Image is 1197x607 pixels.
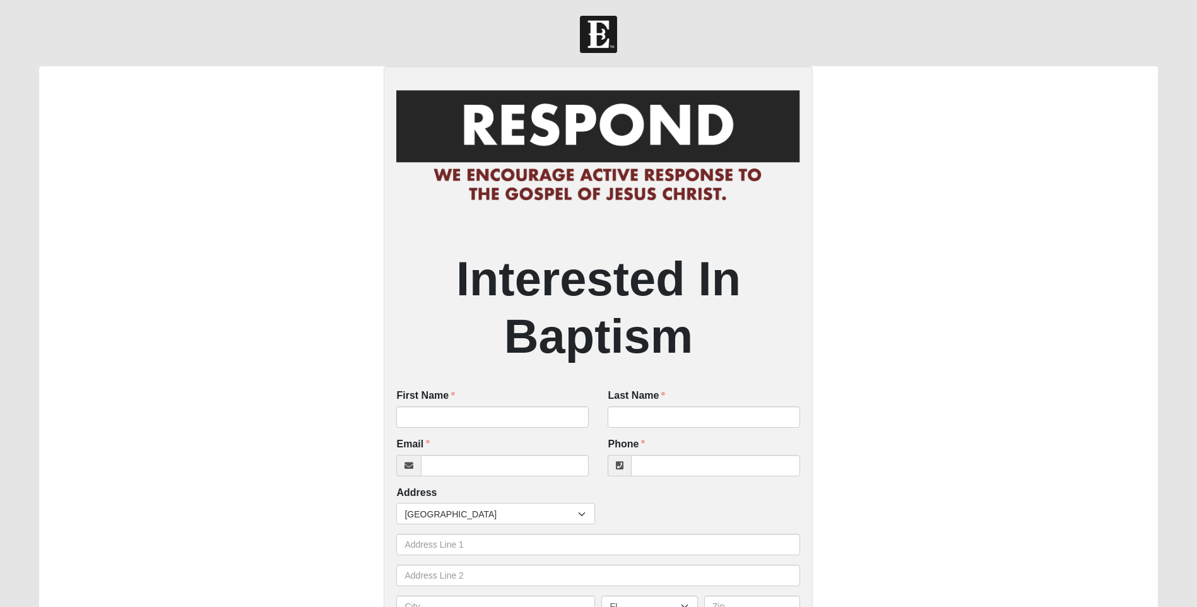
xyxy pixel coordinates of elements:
[608,389,665,403] label: Last Name
[396,534,800,555] input: Address Line 1
[396,250,800,365] h2: Interested In Baptism
[396,79,800,214] img: RespondCardHeader.png
[396,565,800,586] input: Address Line 2
[404,504,578,525] span: [GEOGRAPHIC_DATA]
[580,16,617,53] img: Church of Eleven22 Logo
[396,486,437,500] label: Address
[396,437,430,452] label: Email
[608,437,645,452] label: Phone
[396,389,455,403] label: First Name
